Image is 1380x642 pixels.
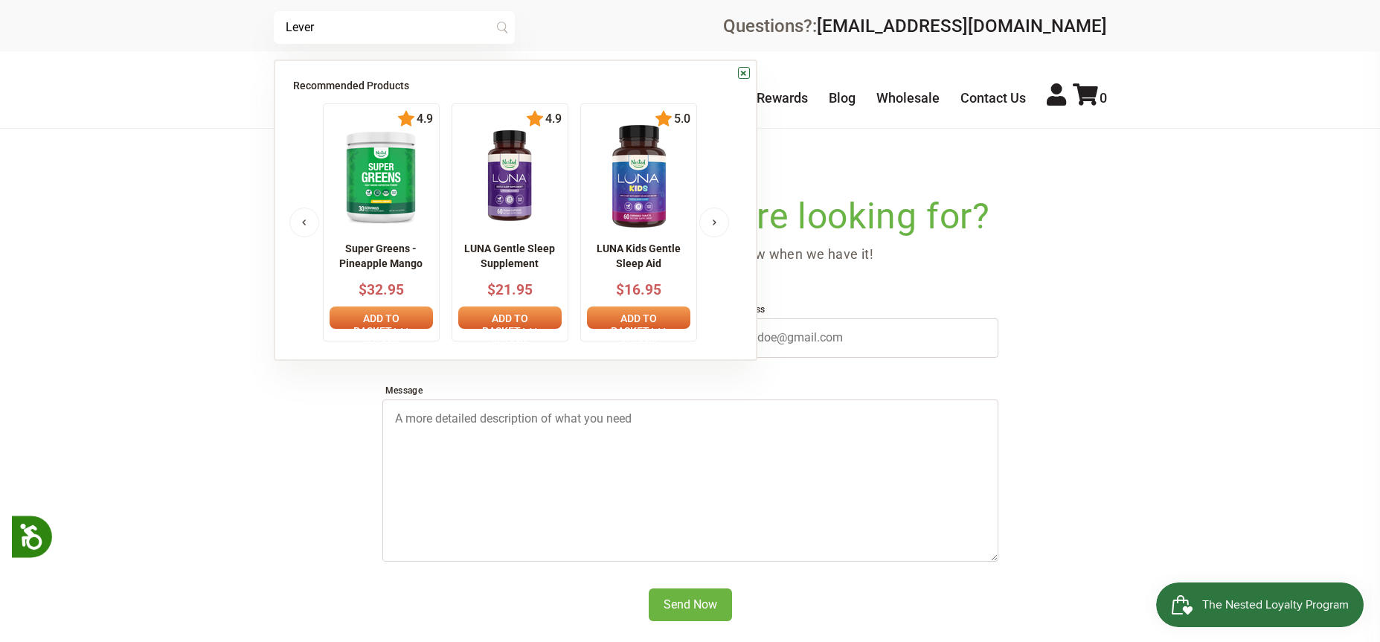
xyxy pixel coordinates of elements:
span: 5.0 [673,112,690,126]
img: star.svg [655,110,673,128]
a: Blog [829,90,856,106]
a: Add to basket [587,306,690,329]
a: 0 [1073,90,1107,106]
iframe: Button to open loyalty program pop-up [1156,582,1365,627]
p: LUNA Gentle Sleep Supplement [458,242,562,271]
span: 4.9 [544,112,562,126]
span: $32.95 [359,281,404,298]
div: Questions?: [723,17,1107,35]
span: $21.95 [487,281,533,298]
input: Try "Sleeping" [274,11,515,44]
img: NN_LUNA_US_60_front_1_x140.png [469,124,550,228]
button: Previous [289,208,319,237]
span: 4.9 [415,112,433,126]
input: Send Now [649,588,732,621]
button: Next [699,208,729,237]
p: Super Greens - Pineapple Mango [330,242,433,271]
a: Add to basket [458,306,562,329]
img: imgpsh_fullsize_anim_-_2025-02-26T222351.371_x140.png [336,124,426,228]
a: Wholesale [876,90,940,106]
a: Contact Us [960,90,1026,106]
a: × [738,67,750,79]
a: [EMAIL_ADDRESS][DOMAIN_NAME] [817,16,1107,36]
img: star.svg [526,110,544,128]
img: 1_edfe67ed-9f0f-4eb3-a1ff-0a9febdc2b11_x140.png [587,124,691,228]
span: 0 [1100,90,1107,106]
a: Nested Rewards [710,90,808,106]
span: Recommended Products [293,80,409,92]
label: Message [382,382,998,399]
a: Add to basket [330,306,433,329]
p: LUNA Kids Gentle Sleep Aid [587,242,690,271]
input: Eg: jhondoe@gmail.com [702,318,998,357]
label: Email Address [702,301,998,318]
span: $16.95 [616,281,661,298]
img: star.svg [397,110,415,128]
